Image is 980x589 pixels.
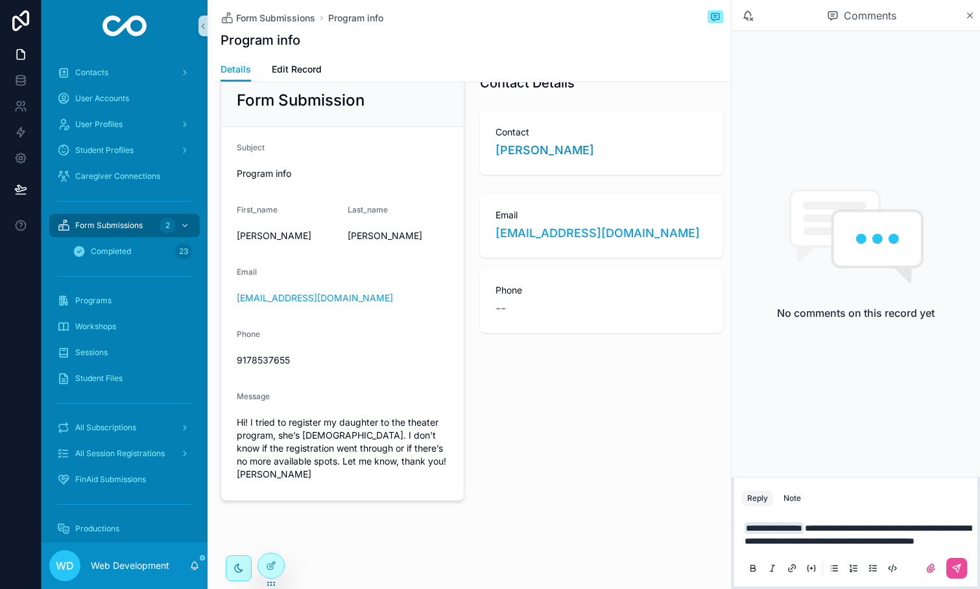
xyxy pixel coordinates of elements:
[75,67,108,78] span: Contacts
[75,119,123,130] span: User Profiles
[49,442,200,465] a: All Session Registrations
[49,61,200,84] a: Contacts
[777,305,935,321] h2: No comments on this record yet
[75,448,165,459] span: All Session Registrations
[236,12,315,25] span: Form Submissions
[237,329,260,339] span: Phone
[237,416,448,481] span: Hi! I tried to register my daughter to the theater program, she’s [DEMOGRAPHIC_DATA]. I don’t kno...
[49,165,200,188] a: Caregiver Connections
[49,139,200,162] a: Student Profiles
[75,171,160,181] span: Caregiver Connections
[221,31,300,49] h1: Program info
[480,74,575,92] h1: Contact Details
[42,52,208,542] div: scrollable content
[49,468,200,491] a: FinAid Submissions
[844,8,896,23] span: Comments
[49,367,200,390] a: Student Files
[75,93,129,104] span: User Accounts
[49,517,200,540] a: Productions
[75,145,134,156] span: Student Profiles
[328,12,383,25] a: Program info
[237,90,365,111] h2: Form Submission
[496,209,708,222] span: Email
[496,224,700,242] a: [EMAIL_ADDRESS][DOMAIN_NAME]
[75,220,143,231] span: Form Submissions
[75,474,146,485] span: FinAid Submissions
[237,391,270,401] span: Message
[237,167,448,180] span: Program info
[75,295,112,306] span: Programs
[272,63,322,76] span: Edit Record
[221,58,251,82] a: Details
[49,416,200,439] a: All Subscriptions
[496,141,594,159] a: [PERSON_NAME]
[496,299,506,318] span: --
[102,16,147,36] img: App logo
[237,267,257,277] span: Email
[348,229,448,242] span: [PERSON_NAME]
[221,12,315,25] a: Form Submissions
[75,422,136,433] span: All Subscriptions
[49,341,200,364] a: Sessions
[237,292,393,305] a: [EMAIL_ADDRESS][DOMAIN_NAME]
[49,87,200,110] a: User Accounts
[272,58,322,84] a: Edit Record
[49,315,200,338] a: Workshops
[49,289,200,312] a: Programs
[75,321,116,332] span: Workshops
[160,218,175,233] div: 2
[56,558,74,573] span: WD
[75,524,119,534] span: Productions
[237,229,337,242] span: [PERSON_NAME]
[237,354,448,367] span: 9178537655
[75,373,123,384] span: Student Files
[65,240,200,263] a: Completed23
[237,143,265,152] span: Subject
[49,214,200,237] a: Form Submissions2
[348,205,388,214] span: Last_name
[175,244,192,259] div: 23
[49,113,200,136] a: User Profiles
[91,246,131,257] span: Completed
[221,63,251,76] span: Details
[496,284,708,297] span: Phone
[783,493,801,503] div: Note
[496,126,708,139] span: Contact
[91,559,169,572] p: Web Development
[778,491,806,506] button: Note
[237,205,278,214] span: First_name
[75,347,108,358] span: Sessions
[742,491,773,506] button: Reply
